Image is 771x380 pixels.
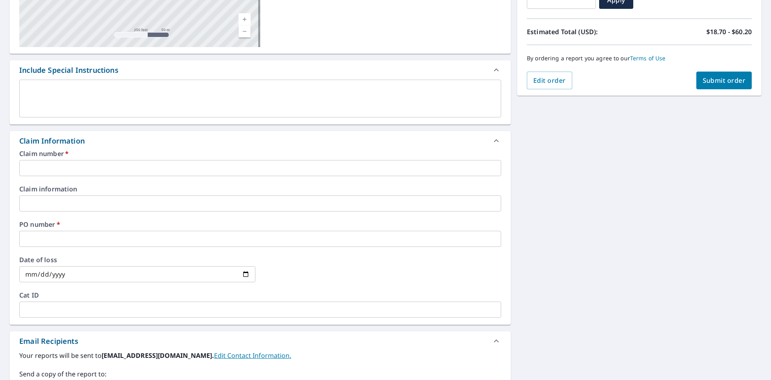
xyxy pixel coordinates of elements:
[214,351,291,360] a: EditContactInfo
[19,292,501,298] label: Cat ID
[19,65,118,76] div: Include Special Instructions
[19,351,501,360] label: Your reports will be sent to
[19,369,501,379] label: Send a copy of the report to:
[10,331,511,351] div: Email Recipients
[239,13,251,25] a: Current Level 17, Zoom In
[527,55,752,62] p: By ordering a report you agree to our
[527,72,572,89] button: Edit order
[19,136,85,146] div: Claim Information
[696,72,752,89] button: Submit order
[630,54,666,62] a: Terms of Use
[533,76,566,85] span: Edit order
[19,186,501,192] label: Claim information
[19,257,255,263] label: Date of loss
[10,131,511,150] div: Claim Information
[10,60,511,80] div: Include Special Instructions
[706,27,752,37] p: $18.70 - $60.20
[19,221,501,228] label: PO number
[703,76,746,85] span: Submit order
[239,25,251,37] a: Current Level 17, Zoom Out
[527,27,639,37] p: Estimated Total (USD):
[102,351,214,360] b: [EMAIL_ADDRESS][DOMAIN_NAME].
[19,336,78,347] div: Email Recipients
[19,150,501,157] label: Claim number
